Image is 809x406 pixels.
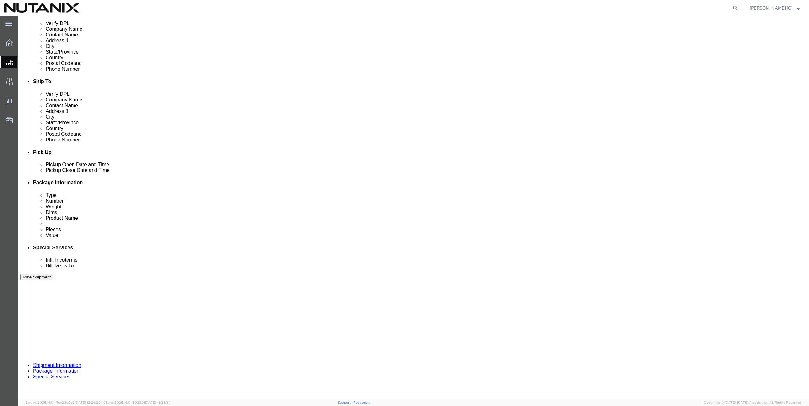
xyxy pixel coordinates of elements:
span: [DATE] 12:25:34 [145,401,171,404]
span: [DATE] 12:29:29 [75,401,100,404]
span: Copyright © [DATE]-[DATE] Agistix Inc., All Rights Reserved [704,400,801,405]
button: [PERSON_NAME] [C] [749,4,800,12]
a: Feedback [353,401,370,404]
a: Support [338,401,353,404]
img: logo [4,3,79,13]
span: Server: 2025.16.0-1ffcc23b9e2 [25,401,100,404]
span: Client: 2025.16.0-1592391 [103,401,171,404]
iframe: FS Legacy Container [18,16,809,399]
span: Stephen Green [C] [750,4,793,11]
